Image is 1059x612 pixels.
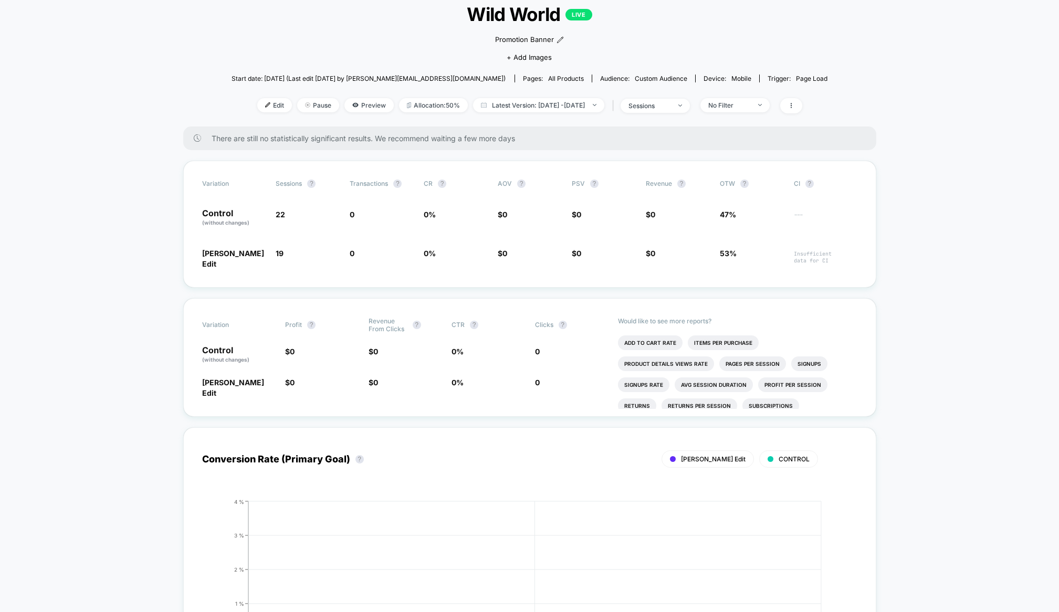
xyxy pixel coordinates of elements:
span: $ [572,249,581,258]
div: Audience: [600,75,687,82]
span: CR [424,180,433,187]
span: 0 [535,347,540,356]
li: Pages Per Session [719,356,786,371]
span: $ [646,210,655,219]
span: Insufficient data for CI [794,250,857,269]
span: 0 % [424,210,436,219]
span: 47% [720,210,736,219]
button: ? [307,180,316,188]
span: 0 [502,249,507,258]
span: Pause [297,98,339,112]
img: end [593,104,596,106]
span: $ [369,347,378,356]
span: [PERSON_NAME] Edit [202,249,264,268]
button: ? [740,180,749,188]
span: Profit [285,321,302,329]
span: Revenue [646,180,672,187]
button: ? [413,321,421,329]
span: --- [794,212,857,227]
li: Returns Per Session [662,398,737,413]
span: + Add Images [507,53,552,61]
img: rebalance [407,102,411,108]
li: Profit Per Session [758,377,827,392]
span: [PERSON_NAME] Edit [681,455,746,463]
div: Pages: [523,75,584,82]
span: 0 [373,378,378,387]
p: Would like to see more reports? [618,317,857,325]
img: end [758,104,762,106]
span: 0 [576,210,581,219]
span: $ [498,210,507,219]
li: Avg Session Duration [675,377,753,392]
tspan: 4 % [234,498,244,504]
button: ? [307,321,316,329]
span: CI [794,180,852,188]
span: | [610,98,621,113]
span: (without changes) [202,219,249,226]
span: Variation [202,317,260,333]
span: all products [548,75,584,82]
span: mobile [731,75,751,82]
span: $ [285,378,295,387]
span: AOV [498,180,512,187]
span: Start date: [DATE] (Last edit [DATE] by [PERSON_NAME][EMAIL_ADDRESS][DOMAIN_NAME]) [232,75,506,82]
span: Edit [257,98,292,112]
span: [PERSON_NAME] Edit [202,378,264,397]
tspan: 2 % [234,566,244,572]
span: 0 % [452,378,464,387]
span: There are still no statistically significant results. We recommend waiting a few more days [212,134,855,143]
span: Preview [344,98,394,112]
span: 0 [651,249,655,258]
li: Subscriptions [742,398,799,413]
span: $ [498,249,507,258]
span: 22 [276,210,285,219]
span: Wild World [261,3,798,25]
span: 0 [290,347,295,356]
span: 0 [502,210,507,219]
span: $ [369,378,378,387]
span: Latest Version: [DATE] - [DATE] [473,98,604,112]
button: ? [677,180,686,188]
span: 0 [535,378,540,387]
span: Sessions [276,180,302,187]
li: Returns [618,398,656,413]
button: ? [517,180,526,188]
span: 0 [290,378,295,387]
button: ? [590,180,599,188]
button: ? [393,180,402,188]
span: 0 % [452,347,464,356]
button: ? [438,180,446,188]
span: 19 [276,249,284,258]
span: $ [646,249,655,258]
span: Device: [695,75,759,82]
img: calendar [481,102,487,108]
span: OTW [720,180,778,188]
button: ? [559,321,567,329]
span: $ [572,210,581,219]
span: $ [285,347,295,356]
span: Transactions [350,180,388,187]
img: end [305,102,310,108]
span: 0 [350,249,354,258]
li: Product Details Views Rate [618,356,714,371]
span: 53% [720,249,737,258]
button: ? [470,321,478,329]
span: CONTROL [779,455,810,463]
li: Signups Rate [618,377,669,392]
div: sessions [628,102,670,110]
span: 0 [651,210,655,219]
li: Signups [791,356,827,371]
span: Clicks [535,321,553,329]
p: Control [202,209,266,227]
span: Custom Audience [635,75,687,82]
span: Page Load [796,75,827,82]
span: 0 [373,347,378,356]
span: Allocation: 50% [399,98,468,112]
tspan: 3 % [234,532,244,538]
span: PSV [572,180,585,187]
span: 0 % [424,249,436,258]
p: LIVE [565,9,592,20]
button: ? [805,180,814,188]
button: ? [355,455,364,463]
li: Add To Cart Rate [618,335,683,350]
